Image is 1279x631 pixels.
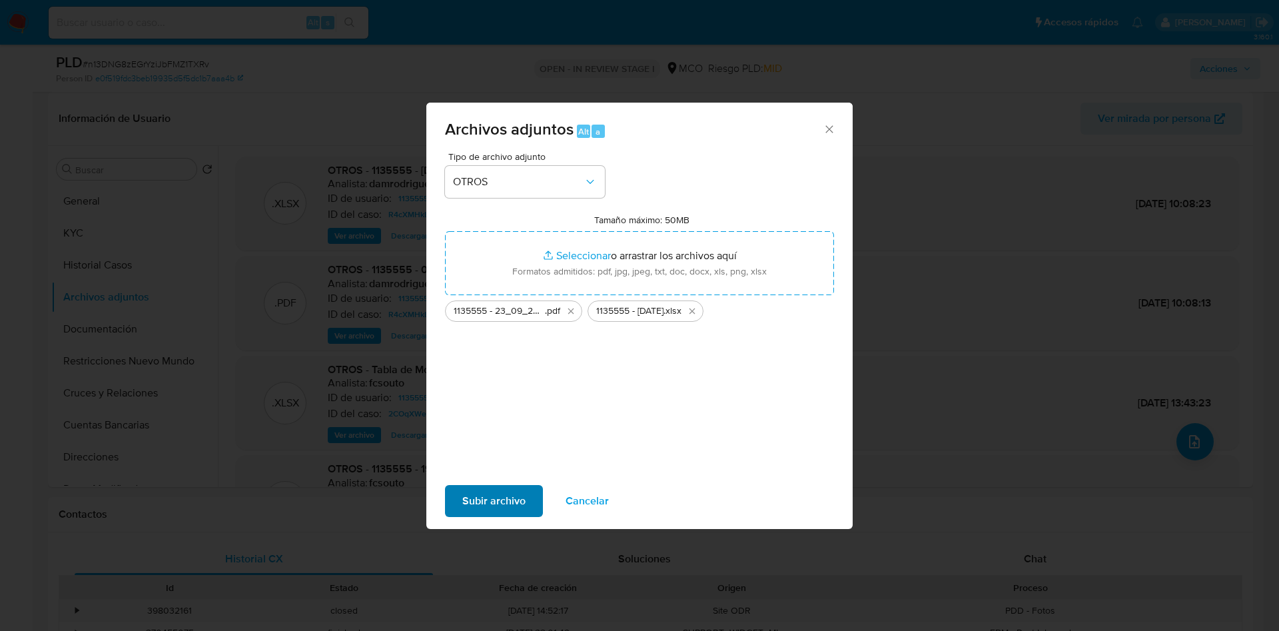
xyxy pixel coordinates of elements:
span: Cancelar [566,486,609,516]
button: Cancelar [548,485,626,517]
span: 1135555 - [DATE] [596,305,663,318]
span: 1135555 - 23_09_2025 [454,305,545,318]
button: OTROS [445,166,605,198]
span: .xlsx [663,305,681,318]
span: Archivos adjuntos [445,117,574,141]
ul: Archivos seleccionados [445,295,834,322]
button: Cerrar [823,123,835,135]
label: Tamaño máximo: 50MB [594,214,689,226]
button: Subir archivo [445,485,543,517]
button: Eliminar 1135555 - 23-09-2025.xlsx [684,303,700,319]
span: OTROS [453,175,584,189]
span: .pdf [545,305,560,318]
button: Eliminar 1135555 - 23_09_2025.pdf [563,303,579,319]
span: Tipo de archivo adjunto [448,152,608,161]
span: Alt [578,125,589,138]
span: Subir archivo [462,486,526,516]
span: a [596,125,600,138]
